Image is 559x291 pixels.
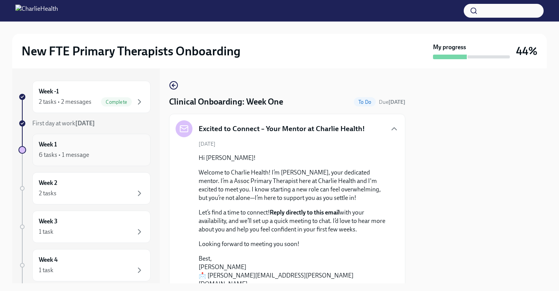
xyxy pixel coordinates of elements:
[18,249,151,281] a: Week 41 task
[18,211,151,243] a: Week 31 task
[39,151,89,159] div: 6 tasks • 1 message
[18,134,151,166] a: Week 16 tasks • 1 message
[32,120,95,127] span: First day at work
[199,168,386,202] p: Welcome to Charlie Health! I’m [PERSON_NAME], your dedicated mentor. I’m a Assoc Primary Therapis...
[39,87,59,96] h6: Week -1
[199,208,386,234] p: Let’s find a time to connect! with your availability, and we’ll set up a quick meeting to chat. I...
[39,228,53,236] div: 1 task
[169,96,283,108] h4: Clinical Onboarding: Week One
[39,266,53,274] div: 1 task
[516,44,537,58] h3: 44%
[15,5,58,17] img: CharlieHealth
[22,43,241,59] h2: New FTE Primary Therapists Onboarding
[379,99,405,105] span: Due
[39,179,57,187] h6: Week 2
[18,172,151,205] a: Week 22 tasks
[199,240,386,248] p: Looking forward to meeting you soon!
[39,140,57,149] h6: Week 1
[39,189,56,198] div: 2 tasks
[101,99,132,105] span: Complete
[388,99,405,105] strong: [DATE]
[18,81,151,113] a: Week -12 tasks • 2 messagesComplete
[39,98,91,106] div: 2 tasks • 2 messages
[379,98,405,106] span: October 12th, 2025 10:00
[354,99,376,105] span: To Do
[18,119,151,128] a: First day at work[DATE]
[270,209,340,216] strong: Reply directly to this email
[199,140,216,148] span: [DATE]
[433,43,466,52] strong: My progress
[75,120,95,127] strong: [DATE]
[199,154,386,162] p: Hi [PERSON_NAME]!
[39,217,58,226] h6: Week 3
[39,256,58,264] h6: Week 4
[199,124,365,134] h5: Excited to Connect – Your Mentor at Charlie Health!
